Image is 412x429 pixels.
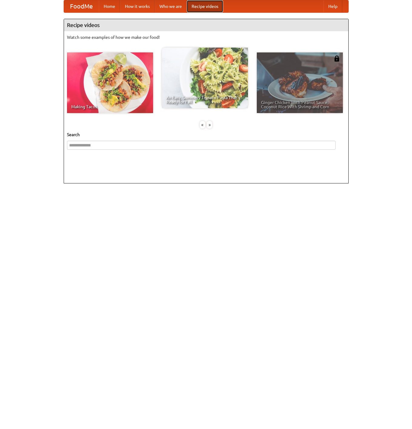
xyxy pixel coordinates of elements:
a: Recipe videos [187,0,223,12]
a: Making Tacos [67,52,153,113]
span: An Easy, Summery Tomato Pasta That's Ready for Fall [166,96,244,104]
a: An Easy, Summery Tomato Pasta That's Ready for Fall [162,48,248,108]
h5: Search [67,132,345,138]
a: Home [99,0,120,12]
div: » [207,121,212,129]
div: « [200,121,205,129]
h4: Recipe videos [64,19,348,31]
img: 483408.png [334,55,340,62]
a: Help [323,0,342,12]
p: Watch some examples of how we make our food! [67,34,345,40]
a: FoodMe [64,0,99,12]
span: Making Tacos [71,105,149,109]
a: Who we are [155,0,187,12]
a: How it works [120,0,155,12]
